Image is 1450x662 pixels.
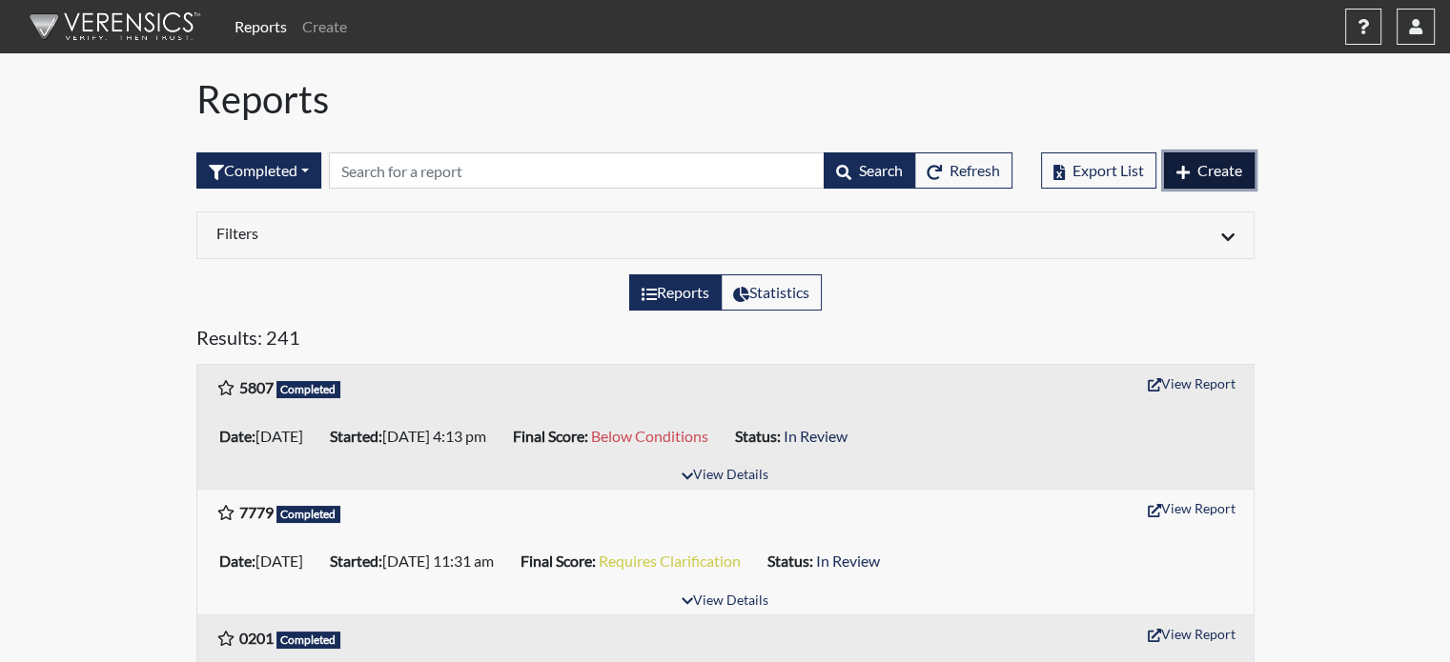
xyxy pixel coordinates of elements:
span: Completed [276,381,341,398]
b: Started: [330,552,382,570]
button: View Report [1139,493,1244,523]
h5: Results: 241 [196,326,1255,356]
b: Date: [219,552,255,570]
button: Completed [196,152,321,189]
b: Status: [767,552,813,570]
span: Below Conditions [591,427,708,445]
button: Search [824,152,915,189]
button: Refresh [914,152,1012,189]
b: 7779 [239,503,274,521]
button: View Details [673,589,777,614]
label: View the list of reports [629,274,722,311]
span: Completed [276,506,341,523]
button: View Report [1139,369,1244,398]
span: Export List [1072,161,1144,179]
b: Started: [330,427,382,445]
button: Export List [1041,152,1156,189]
b: Date: [219,427,255,445]
span: In Review [784,427,848,445]
input: Search by Registration ID, Interview Number, or Investigation Name. [329,152,825,189]
b: Status: [735,427,781,445]
button: View Details [673,463,777,489]
span: Create [1197,161,1242,179]
b: 0201 [239,629,274,647]
li: [DATE] 11:31 am [322,546,513,576]
div: Click to expand/collapse filters [202,224,1249,247]
h1: Reports [196,76,1255,122]
span: Requires Clarification [599,552,741,570]
b: Final Score: [513,427,588,445]
h6: Filters [216,224,711,242]
a: Reports [227,8,295,46]
span: Search [859,161,903,179]
b: 5807 [239,378,274,396]
span: Refresh [950,161,1000,179]
span: In Review [816,552,880,570]
span: Completed [276,632,341,649]
b: Final Score: [521,552,596,570]
li: [DATE] [212,546,322,576]
a: Create [295,8,355,46]
button: Create [1164,152,1255,189]
li: [DATE] [212,421,322,451]
li: [DATE] 4:13 pm [322,421,505,451]
div: Filter by interview status [196,152,321,189]
label: View statistics about completed interviews [721,274,822,311]
button: View Report [1139,619,1244,649]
